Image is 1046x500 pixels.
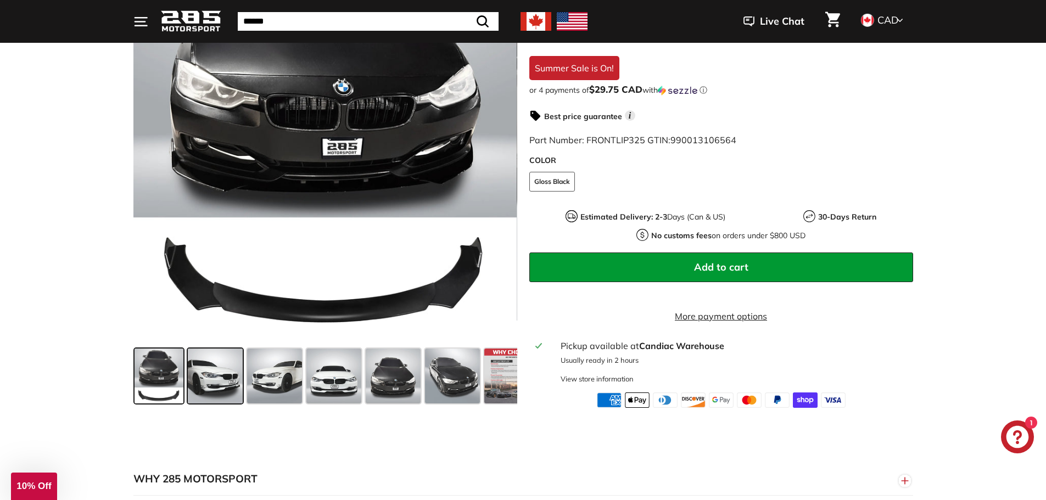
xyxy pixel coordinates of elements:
[529,134,736,145] span: Part Number: FRONTLIP325 GTIN:
[737,392,762,408] img: master
[658,86,697,95] img: Sezzle
[580,211,725,223] p: Days (Can & US)
[670,134,736,145] span: 990013106564
[544,111,622,121] strong: Best price guarantee
[877,14,898,26] span: CAD
[625,392,650,408] img: apple_pay
[818,212,876,222] strong: 30-Days Return
[729,8,819,35] button: Live Chat
[561,374,634,384] div: View store information
[793,392,818,408] img: shopify_pay
[651,230,806,241] p: on orders under $800 USD
[529,252,913,282] button: Add to cart
[819,3,847,40] a: Cart
[529,310,913,323] a: More payment options
[11,473,57,500] div: 10% Off
[529,56,619,80] div: Summer Sale is On!
[765,392,790,408] img: paypal
[998,420,1037,456] inbox-online-store-chat: Shopify online store chat
[589,83,642,95] span: $29.75 CAD
[709,392,734,408] img: google_pay
[821,392,846,408] img: visa
[760,14,804,29] span: Live Chat
[133,463,913,496] button: WHY 285 MOTORSPORT
[529,85,913,95] div: or 4 payments of with
[625,110,635,121] span: i
[161,9,221,35] img: Logo_285_Motorsport_areodynamics_components
[580,212,667,222] strong: Estimated Delivery: 2-3
[529,155,913,166] label: COLOR
[529,27,622,46] span: $119.00 CAD
[238,12,499,31] input: Search
[653,392,678,408] img: diners_club
[651,231,712,240] strong: No customs fees
[561,355,906,366] p: Usually ready in 2 hours
[694,261,748,273] span: Add to cart
[639,340,724,351] strong: Candiac Warehouse
[16,481,51,491] span: 10% Off
[529,85,913,95] div: or 4 payments of$29.75 CADwithSezzle Click to learn more about Sezzle
[597,392,622,408] img: american_express
[681,392,706,408] img: discover
[561,339,906,352] div: Pickup available at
